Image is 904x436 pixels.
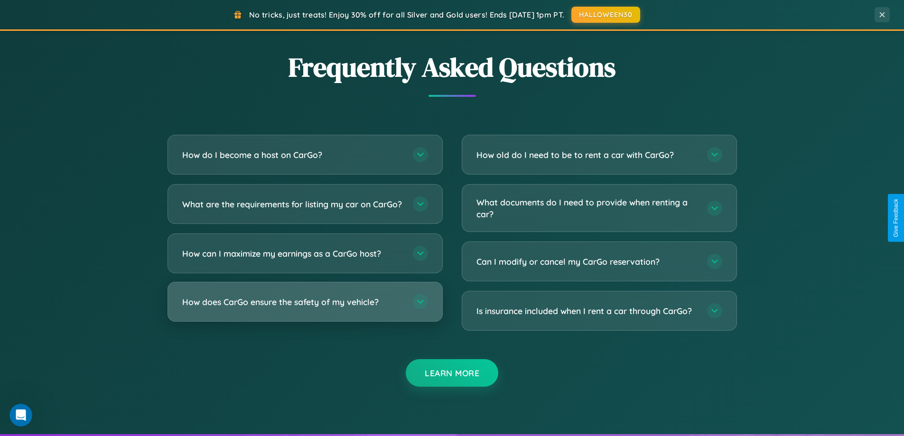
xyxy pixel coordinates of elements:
button: Learn More [406,359,498,387]
h3: Can I modify or cancel my CarGo reservation? [476,256,698,268]
div: Give Feedback [893,199,899,237]
h3: How can I maximize my earnings as a CarGo host? [182,248,403,260]
iframe: Intercom live chat [9,404,32,427]
h3: What documents do I need to provide when renting a car? [476,196,698,220]
button: HALLOWEEN30 [571,7,640,23]
h3: What are the requirements for listing my car on CarGo? [182,198,403,210]
h3: How does CarGo ensure the safety of my vehicle? [182,296,403,308]
h3: How do I become a host on CarGo? [182,149,403,161]
h2: Frequently Asked Questions [168,49,737,85]
h3: How old do I need to be to rent a car with CarGo? [476,149,698,161]
span: No tricks, just treats! Enjoy 30% off for all Silver and Gold users! Ends [DATE] 1pm PT. [249,10,564,19]
h3: Is insurance included when I rent a car through CarGo? [476,305,698,317]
